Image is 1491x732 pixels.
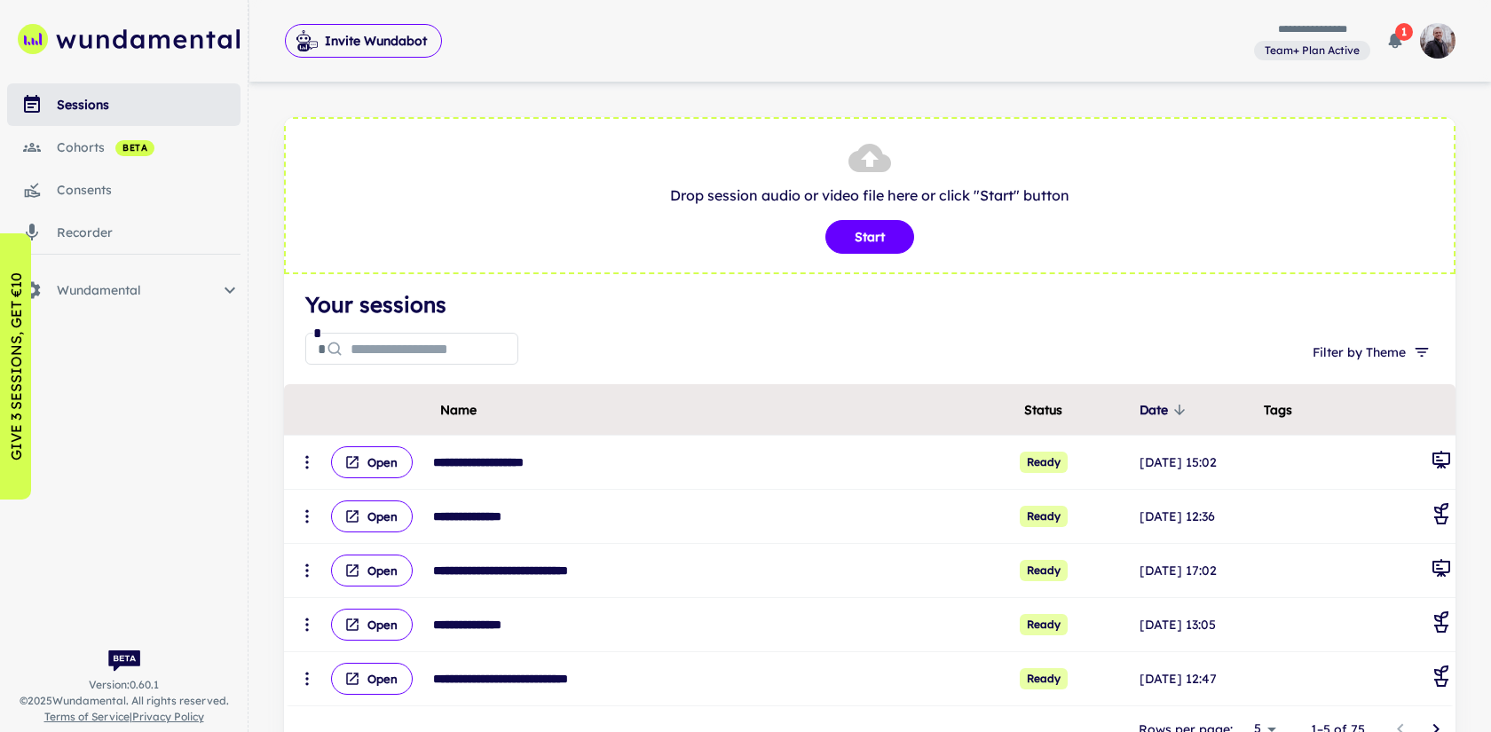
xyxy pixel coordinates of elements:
[1254,39,1370,61] a: View and manage your current plan and billing details.
[1020,614,1068,635] span: Ready
[1377,23,1413,59] button: 1
[1254,41,1370,59] span: View and manage your current plan and billing details.
[1020,668,1068,689] span: Ready
[115,141,154,155] span: beta
[440,399,477,421] span: Name
[305,288,1434,320] h4: Your sessions
[1306,336,1434,368] button: Filter by Theme
[57,180,241,200] div: consents
[1431,557,1452,584] div: General Meeting
[1140,399,1191,421] span: Date
[7,83,241,126] a: sessions
[284,384,1455,706] div: scrollable content
[1431,665,1452,692] div: Coaching
[7,211,241,254] a: recorder
[57,95,241,114] div: sessions
[57,280,219,300] span: Wundamental
[7,269,241,311] div: Wundamental
[1136,598,1260,652] td: [DATE] 13:05
[1136,436,1260,490] td: [DATE] 15:02
[331,609,413,641] button: Open
[89,677,159,693] span: Version: 0.60.1
[331,663,413,695] button: Open
[331,446,413,478] button: Open
[1258,43,1367,59] span: Team+ Plan Active
[285,23,442,59] span: Invite Wundabot to record a meeting
[1020,506,1068,527] span: Ready
[132,710,204,723] a: Privacy Policy
[1024,399,1062,421] span: Status
[5,272,27,460] p: GIVE 3 SESSIONS, GET €10
[1136,652,1260,706] td: [DATE] 12:47
[1395,23,1413,41] span: 1
[825,220,914,254] button: Start
[304,185,1436,206] p: Drop session audio or video file here or click "Start" button
[20,693,229,709] span: © 2025 Wundamental. All rights reserved.
[1431,503,1452,530] div: Coaching
[285,24,442,58] button: Invite Wundabot
[331,500,413,532] button: Open
[1264,399,1292,421] span: Tags
[1136,544,1260,598] td: [DATE] 17:02
[57,138,241,157] div: cohorts
[1020,452,1068,473] span: Ready
[1420,23,1455,59] img: photoURL
[7,169,241,211] a: consents
[331,555,413,586] button: Open
[44,710,130,723] a: Terms of Service
[57,223,241,242] div: recorder
[7,126,241,169] a: cohorts beta
[1431,449,1452,476] div: General Meeting
[1136,490,1260,544] td: [DATE] 12:36
[1431,611,1452,638] div: Coaching
[44,709,204,725] span: |
[1020,560,1068,581] span: Ready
